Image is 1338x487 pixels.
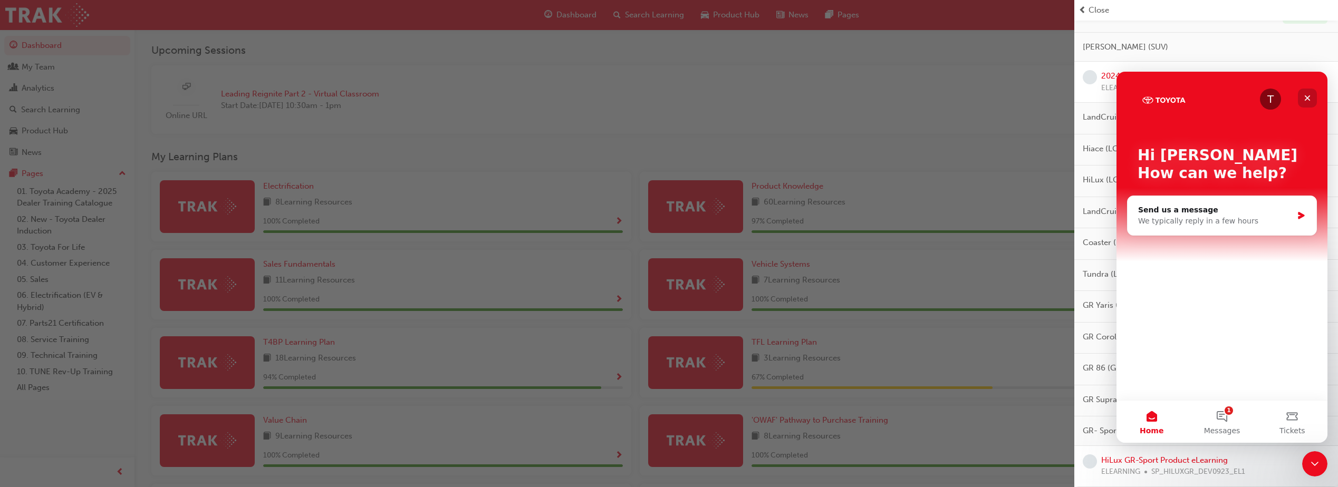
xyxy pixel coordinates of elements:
[1083,70,1097,84] span: learningRecordVerb_NONE-icon
[1083,268,1131,280] span: Tundra (LCV)
[1083,425,1161,437] span: GR- Sport HiLux (GR)
[1083,331,1141,343] span: GR Corolla (GR)
[1151,466,1245,478] span: SP_HILUXGR_DEV0923_EL1
[1101,82,1140,94] span: ELEARNING
[1083,362,1124,374] span: GR 86 (GR)
[1083,394,1135,406] span: GR Supra (GR)
[1083,41,1168,53] span: [PERSON_NAME] (SUV)
[1083,111,1190,123] span: LandCruiser 300 Series (SUV)
[1101,466,1140,478] span: ELEARNING
[1083,454,1097,469] span: learningRecordVerb_NONE-icon
[1302,451,1327,476] iframe: Intercom live chat
[1116,72,1327,443] iframe: Intercom live chat
[1083,143,1125,155] span: Hiace (LCV)
[1089,4,1109,16] span: Close
[1101,71,1260,81] a: 2024 [PERSON_NAME] - Walkaround Video
[1083,206,1185,218] span: LandCruiser 70 Series (LCV)
[1083,299,1132,311] span: GR Yaris (GR)
[1083,174,1126,186] span: HiLux (LCV)
[1079,4,1334,16] button: prev-iconClose
[1101,455,1228,465] a: HiLux GR-Sport Product eLearning
[1079,4,1086,16] span: prev-icon
[1083,237,1133,249] span: Coaster (LCV)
